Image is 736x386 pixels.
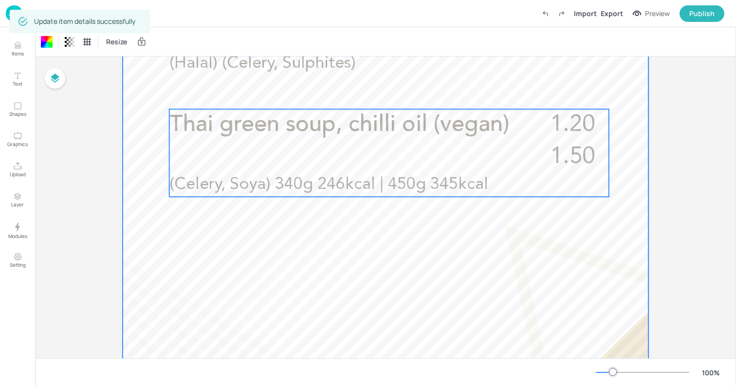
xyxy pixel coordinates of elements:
label: Undo (Ctrl + Z) [537,5,553,22]
div: Update item details successfully [34,13,135,30]
img: logo-86c26b7e.jpg [6,5,22,21]
span: Thai green soup, chilli oil (vegan) [169,113,509,136]
span: Resize [104,37,129,47]
div: Export [601,8,623,18]
div: 100 % [699,368,722,378]
label: Redo (Ctrl + Y) [553,5,570,22]
div: Publish [689,8,715,19]
button: Publish [680,5,724,22]
span: (Celery, Soya) 340g 246kcal | 450g 345kcal [169,176,488,193]
button: Preview [627,6,676,21]
span: (Halal) (Celery, Sulphites) [169,55,356,72]
div: Preview [645,8,670,19]
div: Import [574,8,597,18]
span: 1.20 1.50 [550,113,595,168]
